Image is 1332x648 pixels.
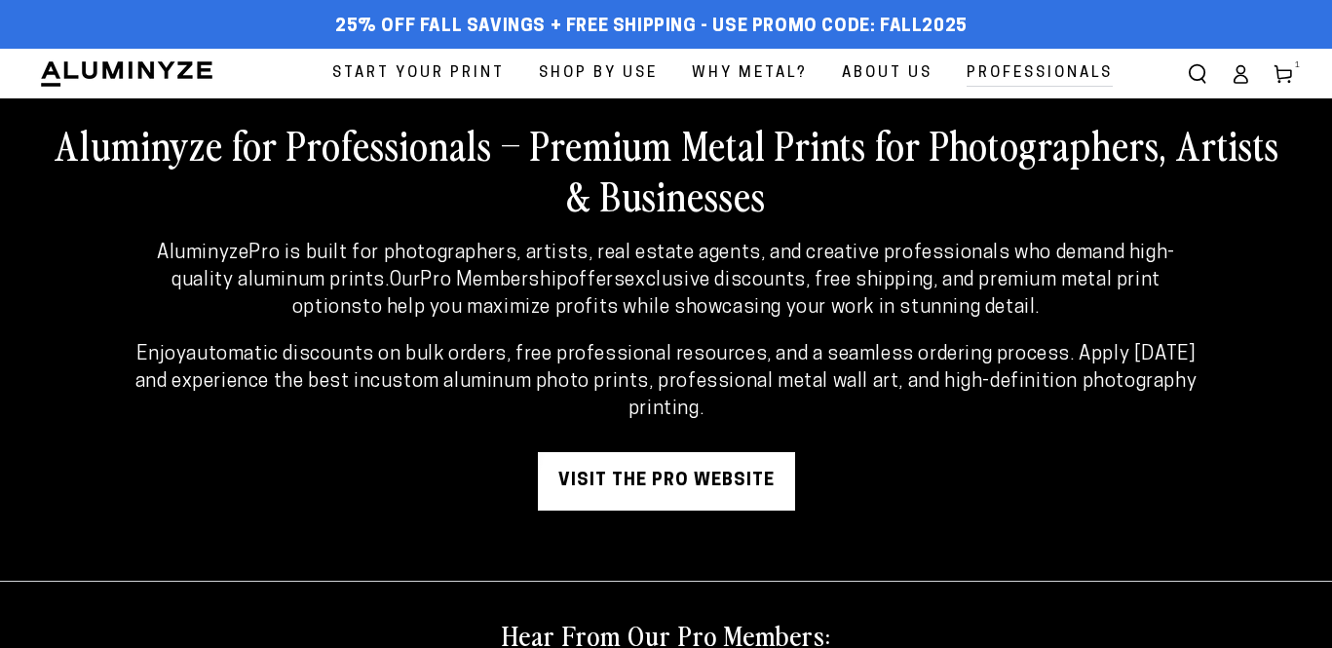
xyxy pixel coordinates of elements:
[677,49,822,98] a: Why Metal?
[952,49,1127,98] a: Professionals
[539,60,658,87] span: Shop By Use
[133,240,1199,322] p: Our offers to help you maximize profits while showcasing your work in stunning detail.
[39,119,1293,220] h2: Aluminyze for Professionals – Premium Metal Prints for Photographers, Artists & Businesses
[133,341,1199,423] p: Enjoy . Apply [DATE] and experience the best in
[842,60,932,87] span: About Us
[186,345,1070,364] strong: automatic discounts on bulk orders, free professional resources, and a seamless ordering process
[420,271,567,290] strong: Pro Membership
[332,60,505,87] span: Start Your Print
[1295,58,1301,72] span: 1
[370,372,1197,419] strong: custom aluminum photo prints, professional metal wall art, and high-definition photography printing.
[967,60,1113,87] span: Professionals
[524,49,672,98] a: Shop By Use
[538,452,795,511] a: visit the pro website
[692,60,808,87] span: Why Metal?
[335,17,968,38] span: 25% off FALL Savings + Free Shipping - Use Promo Code: FALL2025
[1176,53,1219,95] summary: Search our site
[157,244,1175,290] strong: AluminyzePro is built for photographers, artists, real estate agents, and creative professionals ...
[292,271,1161,318] strong: exclusive discounts, free shipping, and premium metal print options
[318,49,519,98] a: Start Your Print
[827,49,947,98] a: About Us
